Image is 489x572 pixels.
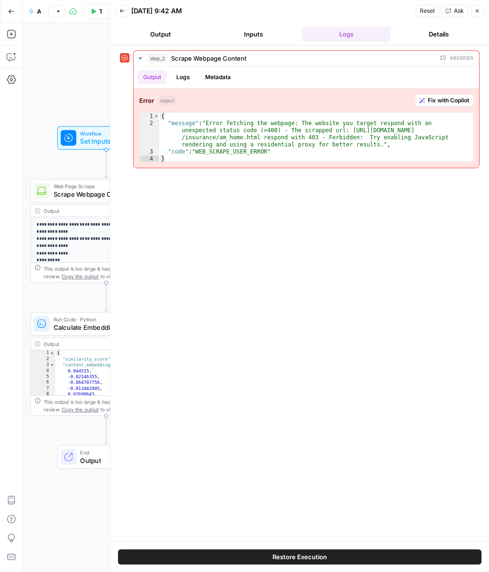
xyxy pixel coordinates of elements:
div: WorkflowSet InputsInputs [30,126,182,150]
span: Restore Execution [272,552,327,562]
g: Edge from step_2 to step_3 [105,282,108,311]
button: Reset [416,5,439,17]
span: Copy the output [62,273,99,279]
button: AVG Embeddings for page and Target Keyword [23,4,46,19]
div: 1 [140,113,159,120]
div: This output is too large & has been abbreviated for review. to view the full content. [44,398,178,413]
button: Details [394,27,483,42]
div: 8 [31,391,55,397]
span: 15 seconds [439,54,473,63]
span: object [158,96,176,105]
div: 6 [31,380,55,385]
div: 5 [31,374,55,380]
span: Set Inputs [80,136,128,146]
button: Ask [441,5,468,17]
button: Metadata [199,70,236,84]
div: 1 [31,350,55,356]
span: Toggle code folding, rows 3 through 169 [49,362,54,368]
span: Scrape Webpage Content [171,54,246,63]
div: 3 [140,148,159,155]
button: Version 25 [48,5,65,18]
span: Copy the output [62,407,99,412]
button: Output [137,70,167,84]
span: Reset [420,7,435,15]
g: Edge from step_3 to end [105,416,108,444]
span: Web Page Scrape [54,182,155,191]
div: 2 [140,120,159,148]
div: EndOutput [30,445,182,469]
span: Fix with Copilot [428,96,469,105]
div: Output [44,340,155,348]
span: Ask [454,7,464,15]
span: Run Code · Python [54,316,155,324]
span: Workflow [80,129,128,137]
div: 3 [31,362,55,368]
div: 15 seconds [134,66,479,168]
span: Toggle code folding, rows 1 through 170 [49,350,54,356]
div: 4 [31,368,55,373]
span: End [80,448,146,456]
div: 4 [140,155,159,163]
div: This output is too large & has been abbreviated for review. to view the full content. [44,264,178,280]
button: Restore Execution [118,549,481,564]
span: Calculate Embeddings and Similarity [54,322,155,332]
g: Edge from start to step_2 [105,150,108,178]
strong: Error [139,96,154,105]
button: Logs [171,70,196,84]
span: step_2 [148,54,167,63]
button: Fix with Copilot [415,94,473,107]
button: Test Workflow [84,4,108,19]
button: Output [116,27,205,42]
span: Output [80,455,146,465]
div: Run Code · PythonCalculate Embeddings and SimilarityStep 3Output{ "similarity_score":0.7506866259... [30,312,182,416]
span: Test Workflow [99,7,102,16]
div: Output [44,207,155,215]
button: 15 seconds [134,51,479,66]
span: AVG Embeddings for page and Target Keyword [37,7,41,16]
button: Logs [302,27,391,42]
span: Toggle code folding, rows 1 through 4 [154,113,159,120]
span: Scrape Webpage Content [54,189,155,199]
div: 2 [31,356,55,362]
button: Inputs [209,27,298,42]
div: 7 [31,385,55,391]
